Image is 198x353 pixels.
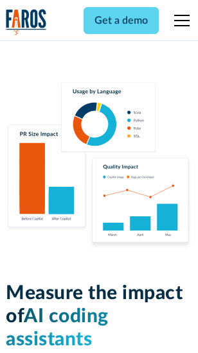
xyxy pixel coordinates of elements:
a: Get a demo [84,7,159,34]
a: home [6,9,47,35]
img: Charts tracking GitHub Copilot's usage and impact on velocity and quality [6,82,192,251]
span: AI coding assistants [6,307,109,349]
h1: Measure the impact of [6,282,192,351]
div: menu [166,5,192,36]
img: Logo of the analytics and reporting company Faros. [6,9,47,35]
